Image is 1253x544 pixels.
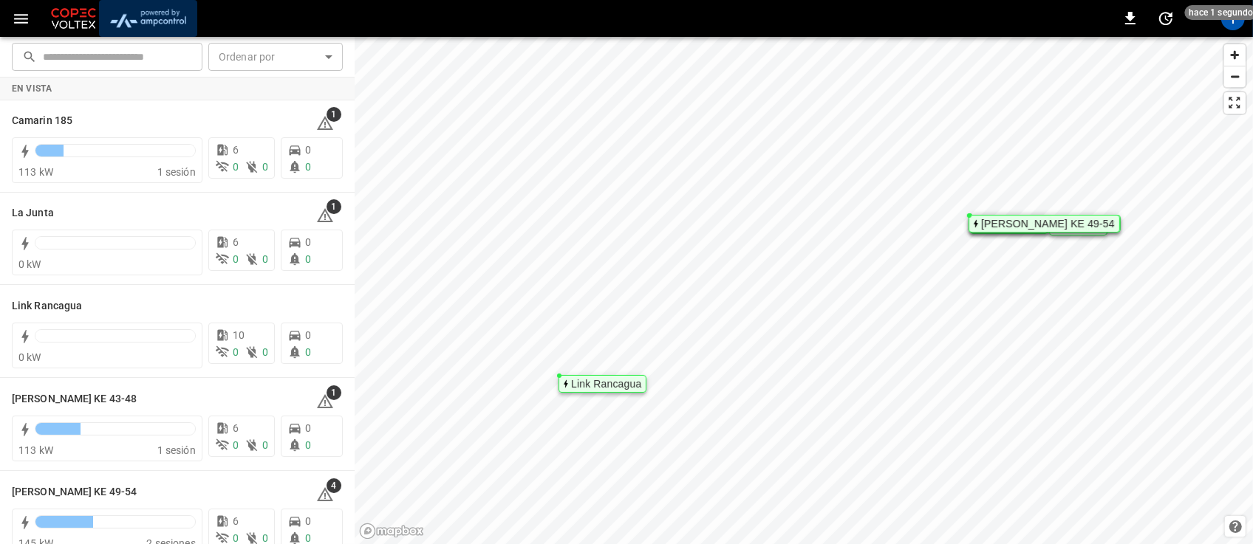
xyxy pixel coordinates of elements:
[18,444,53,456] span: 113 kW
[305,439,311,451] span: 0
[233,346,239,358] span: 0
[559,375,646,393] div: Map marker
[12,83,52,94] strong: En vista
[327,478,341,493] span: 4
[157,166,196,178] span: 1 sesión
[571,379,641,388] div: Link Rancagua
[233,422,239,434] span: 6
[12,484,137,500] h6: Loza Colon KE 49-54
[233,439,239,451] span: 0
[233,144,239,156] span: 6
[12,391,137,407] h6: Loza Colon KE 43-48
[105,4,191,32] img: ampcontrol.io logo
[305,144,311,156] span: 0
[48,4,99,32] img: Customer Logo
[233,515,239,527] span: 6
[327,199,341,214] span: 1
[157,444,196,456] span: 1 sesión
[327,107,341,122] span: 1
[305,161,311,173] span: 0
[233,236,239,248] span: 6
[12,205,54,221] h6: La Junta
[1224,44,1246,66] button: Zoom in
[262,161,268,173] span: 0
[262,253,268,265] span: 0
[327,385,341,400] span: 1
[262,439,268,451] span: 0
[305,532,311,544] span: 0
[305,253,311,265] span: 0
[262,346,268,358] span: 0
[305,236,311,248] span: 0
[233,161,239,173] span: 0
[1154,7,1178,30] button: set refresh interval
[233,532,239,544] span: 0
[305,329,311,341] span: 0
[262,532,268,544] span: 0
[359,523,424,540] a: Mapbox homepage
[305,346,311,358] span: 0
[305,422,311,434] span: 0
[12,113,72,129] h6: Camarin 185
[18,166,53,178] span: 113 kW
[305,515,311,527] span: 0
[969,215,1120,233] div: Map marker
[1224,66,1246,87] button: Zoom out
[233,253,239,265] span: 0
[12,298,82,314] h6: Link Rancagua
[981,219,1115,228] div: [PERSON_NAME] KE 49-54
[18,258,41,270] span: 0 kW
[18,351,41,363] span: 0 kW
[233,329,245,341] span: 10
